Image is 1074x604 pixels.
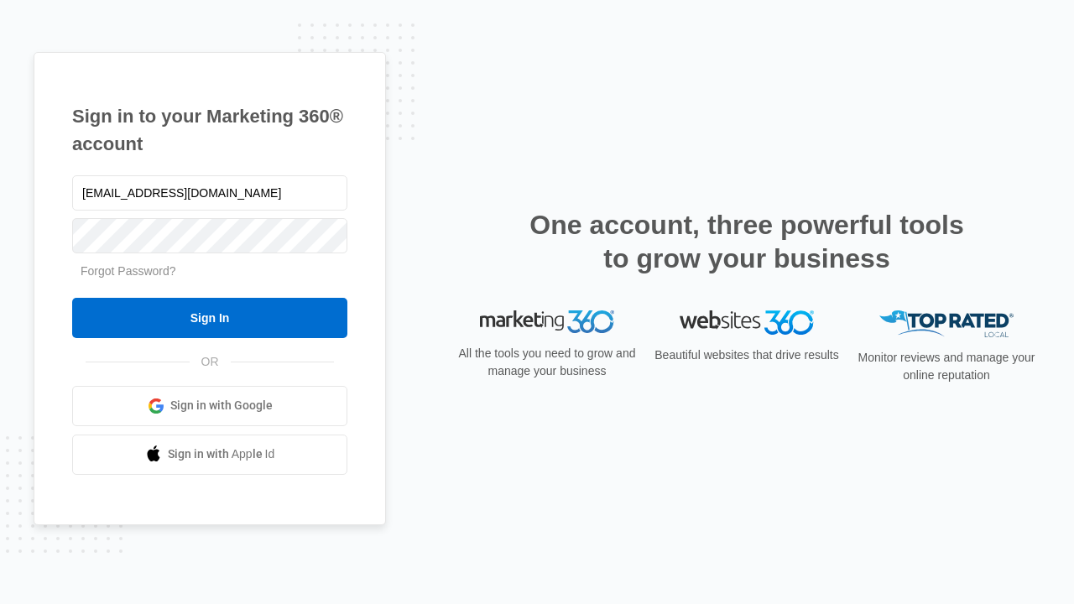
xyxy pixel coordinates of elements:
[72,435,347,475] a: Sign in with Apple Id
[72,298,347,338] input: Sign In
[170,397,273,414] span: Sign in with Google
[72,386,347,426] a: Sign in with Google
[680,310,814,335] img: Websites 360
[453,345,641,380] p: All the tools you need to grow and manage your business
[168,445,275,463] span: Sign in with Apple Id
[524,208,969,275] h2: One account, three powerful tools to grow your business
[81,264,176,278] a: Forgot Password?
[72,175,347,211] input: Email
[190,353,231,371] span: OR
[480,310,614,334] img: Marketing 360
[852,349,1040,384] p: Monitor reviews and manage your online reputation
[653,346,841,364] p: Beautiful websites that drive results
[879,310,1014,338] img: Top Rated Local
[72,102,347,158] h1: Sign in to your Marketing 360® account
